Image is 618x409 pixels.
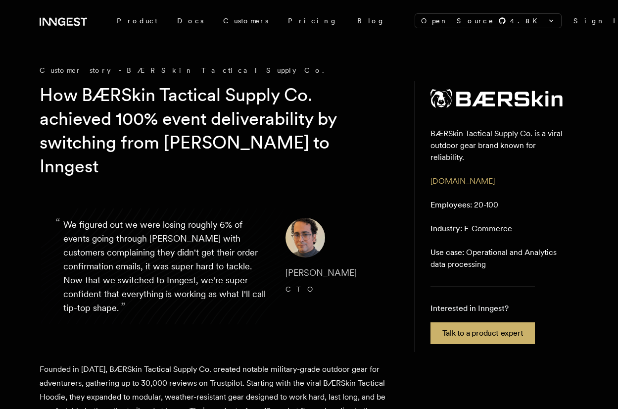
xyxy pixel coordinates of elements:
[55,220,60,226] span: “
[430,247,563,270] p: Operational and Analytics data processing
[285,267,357,278] span: [PERSON_NAME]
[107,12,167,30] div: Product
[40,83,382,178] h1: How BÆRSkin Tactical Supply Co. achieved 100% event deliverability by switching from [PERSON_NAME...
[430,248,464,257] span: Use case:
[430,128,563,163] p: BÆRSkin Tactical Supply Co. is a viral outdoor gear brand known for reliability.
[167,12,213,30] a: Docs
[278,12,347,30] a: Pricing
[430,224,462,233] span: Industry:
[430,199,498,211] p: 20-100
[285,218,325,257] img: Image of Gus Fune
[40,65,398,75] div: Customer story - BÆRSkin Tactical Supply Co.
[430,89,563,108] img: BÆRSkin Tactical Supply Co.'s logo
[430,303,535,314] p: Interested in Inngest?
[213,12,278,30] a: Customers
[347,12,395,30] a: Blog
[430,322,535,344] a: Talk to a product expert
[121,300,126,314] span: ”
[421,16,494,26] span: Open Source
[510,16,543,26] span: 4.8 K
[430,200,472,209] span: Employees:
[430,223,512,235] p: E-Commerce
[285,285,318,293] span: CTO
[430,176,495,186] a: [DOMAIN_NAME]
[63,218,270,315] p: We figured out we were losing roughly 6% of events going through [PERSON_NAME] with customers com...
